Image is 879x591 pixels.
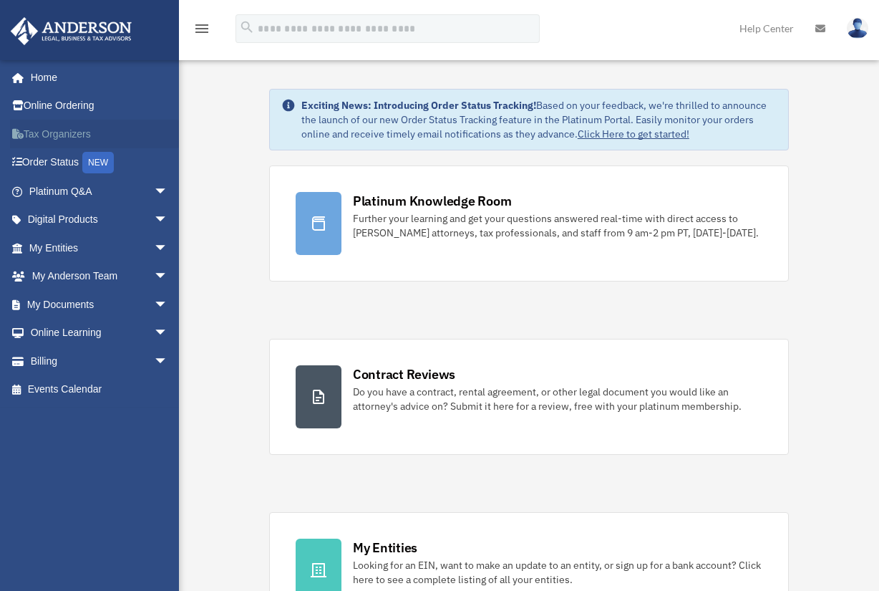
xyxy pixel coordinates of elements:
[269,165,789,282] a: Platinum Knowledge Room Further your learning and get your questions answered real-time with dire...
[10,234,190,262] a: My Entitiesarrow_drop_down
[353,539,417,557] div: My Entities
[10,375,190,404] a: Events Calendar
[193,25,210,37] a: menu
[154,290,183,319] span: arrow_drop_down
[193,20,210,37] i: menu
[301,98,777,141] div: Based on your feedback, we're thrilled to announce the launch of our new Order Status Tracking fe...
[10,262,190,291] a: My Anderson Teamarrow_drop_down
[154,347,183,376] span: arrow_drop_down
[10,148,190,178] a: Order StatusNEW
[353,365,455,383] div: Contract Reviews
[154,319,183,348] span: arrow_drop_down
[353,211,762,240] div: Further your learning and get your questions answered real-time with direct access to [PERSON_NAM...
[10,120,190,148] a: Tax Organizers
[353,558,762,587] div: Looking for an EIN, want to make an update to an entity, or sign up for a bank account? Click her...
[154,234,183,263] span: arrow_drop_down
[10,63,183,92] a: Home
[154,177,183,206] span: arrow_drop_down
[10,347,190,375] a: Billingarrow_drop_down
[10,290,190,319] a: My Documentsarrow_drop_down
[154,206,183,235] span: arrow_drop_down
[578,128,689,140] a: Click Here to get started!
[10,319,190,347] a: Online Learningarrow_drop_down
[847,18,868,39] img: User Pic
[10,92,190,120] a: Online Ordering
[353,385,762,413] div: Do you have a contract, rental agreement, or other legal document you would like an attorney's ad...
[154,262,183,292] span: arrow_drop_down
[353,192,512,210] div: Platinum Knowledge Room
[269,339,789,455] a: Contract Reviews Do you have a contract, rental agreement, or other legal document you would like...
[6,17,136,45] img: Anderson Advisors Platinum Portal
[10,177,190,206] a: Platinum Q&Aarrow_drop_down
[301,99,536,112] strong: Exciting News: Introducing Order Status Tracking!
[239,19,255,35] i: search
[10,206,190,234] a: Digital Productsarrow_drop_down
[82,152,114,173] div: NEW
